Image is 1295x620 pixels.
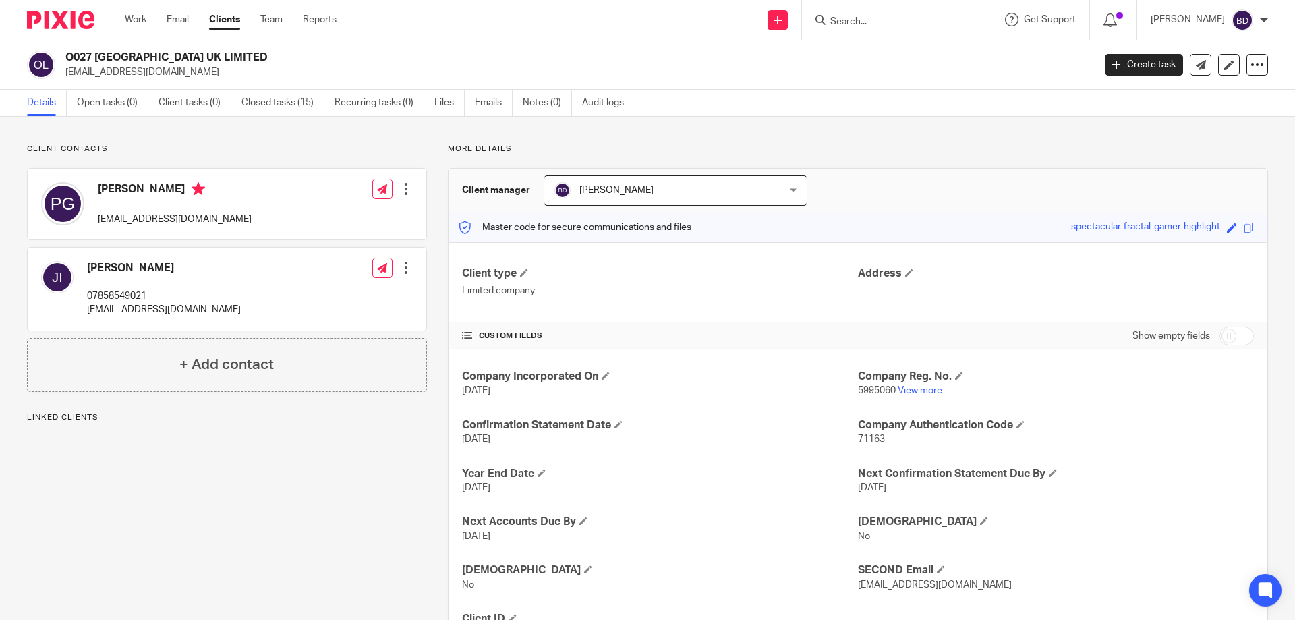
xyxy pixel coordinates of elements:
[192,182,205,196] i: Primary
[462,532,490,541] span: [DATE]
[27,412,427,423] p: Linked clients
[475,90,513,116] a: Emails
[858,467,1254,481] h4: Next Confirmation Statement Due By
[27,144,427,154] p: Client contacts
[1132,329,1210,343] label: Show empty fields
[87,303,241,316] p: [EMAIL_ADDRESS][DOMAIN_NAME]
[858,418,1254,432] h4: Company Authentication Code
[858,483,886,492] span: [DATE]
[462,467,858,481] h4: Year End Date
[1232,9,1253,31] img: svg%3E
[462,386,490,395] span: [DATE]
[858,370,1254,384] h4: Company Reg. No.
[554,182,571,198] img: svg%3E
[858,532,870,541] span: No
[1024,15,1076,24] span: Get Support
[179,354,274,375] h4: + Add contact
[462,483,490,492] span: [DATE]
[858,266,1254,281] h4: Address
[579,186,654,195] span: [PERSON_NAME]
[898,386,942,395] a: View more
[125,13,146,26] a: Work
[462,370,858,384] h4: Company Incorporated On
[858,434,885,444] span: 71163
[858,580,1012,590] span: [EMAIL_ADDRESS][DOMAIN_NAME]
[582,90,634,116] a: Audit logs
[858,515,1254,529] h4: [DEMOGRAPHIC_DATA]
[462,515,858,529] h4: Next Accounts Due By
[167,13,189,26] a: Email
[462,284,858,298] p: Limited company
[209,13,240,26] a: Clients
[77,90,148,116] a: Open tasks (0)
[87,261,241,275] h4: [PERSON_NAME]
[98,182,252,199] h4: [PERSON_NAME]
[462,266,858,281] h4: Client type
[448,144,1268,154] p: More details
[65,51,881,65] h2: O027 [GEOGRAPHIC_DATA] UK LIMITED
[1071,220,1220,235] div: spectacular-fractal-gamer-highlight
[462,331,858,341] h4: CUSTOM FIELDS
[462,418,858,432] h4: Confirmation Statement Date
[462,563,858,577] h4: [DEMOGRAPHIC_DATA]
[41,182,84,225] img: svg%3E
[335,90,424,116] a: Recurring tasks (0)
[159,90,231,116] a: Client tasks (0)
[27,51,55,79] img: svg%3E
[858,563,1254,577] h4: SECOND Email
[829,16,950,28] input: Search
[459,221,691,234] p: Master code for secure communications and files
[1151,13,1225,26] p: [PERSON_NAME]
[27,11,94,29] img: Pixie
[98,213,252,226] p: [EMAIL_ADDRESS][DOMAIN_NAME]
[65,65,1085,79] p: [EMAIL_ADDRESS][DOMAIN_NAME]
[1105,54,1183,76] a: Create task
[241,90,324,116] a: Closed tasks (15)
[462,434,490,444] span: [DATE]
[41,261,74,293] img: svg%3E
[87,289,241,303] p: 07858549021
[434,90,465,116] a: Files
[858,386,896,395] span: 5995060
[303,13,337,26] a: Reports
[260,13,283,26] a: Team
[462,184,530,197] h3: Client manager
[523,90,572,116] a: Notes (0)
[462,580,474,590] span: No
[27,90,67,116] a: Details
